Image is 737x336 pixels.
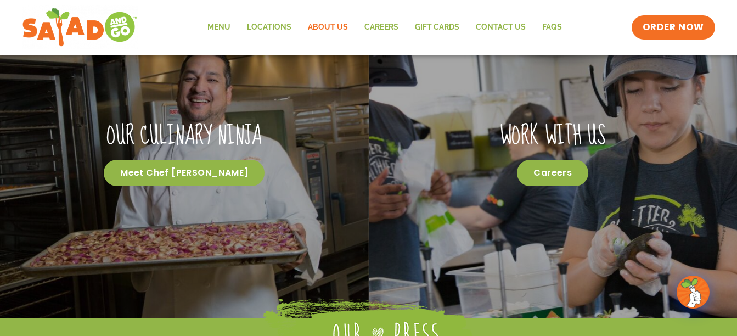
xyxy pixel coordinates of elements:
[199,15,570,40] nav: Menu
[22,5,138,49] img: new-SAG-logo-768×292
[104,160,265,186] span: Meet Chef [PERSON_NAME]
[407,15,468,40] a: GIFT CARDS
[239,15,300,40] a: Locations
[517,160,588,186] span: Careers
[632,15,715,40] a: ORDER NOW
[300,15,356,40] a: About Us
[388,121,718,152] h2: Work with us
[19,121,350,152] h2: Our culinary ninja
[356,15,407,40] a: Careers
[199,15,239,40] a: Menu
[678,277,708,307] img: wpChatIcon
[468,15,534,40] a: Contact Us
[534,15,570,40] a: FAQs
[643,21,704,34] span: ORDER NOW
